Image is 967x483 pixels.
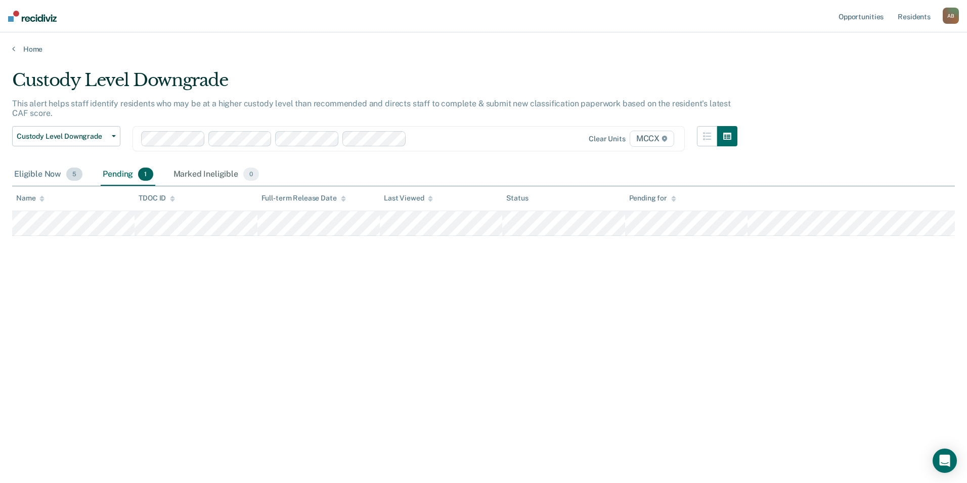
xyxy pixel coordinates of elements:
[589,135,626,143] div: Clear units
[629,194,676,203] div: Pending for
[943,8,959,24] div: A B
[12,164,84,186] div: Eligible Now5
[171,164,261,186] div: Marked Ineligible0
[66,168,82,181] span: 5
[933,449,957,473] div: Open Intercom Messenger
[630,131,674,147] span: MCCX
[12,126,120,146] button: Custody Level Downgrade
[12,99,731,118] p: This alert helps staff identify residents who may be at a higher custody level than recommended a...
[17,132,108,141] span: Custody Level Downgrade
[261,194,346,203] div: Full-term Release Date
[384,194,433,203] div: Last Viewed
[139,194,175,203] div: TDOC ID
[138,168,153,181] span: 1
[16,194,45,203] div: Name
[243,168,259,181] span: 0
[12,45,955,54] a: Home
[506,194,528,203] div: Status
[943,8,959,24] button: AB
[12,70,737,99] div: Custody Level Downgrade
[101,164,155,186] div: Pending1
[8,11,57,22] img: Recidiviz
